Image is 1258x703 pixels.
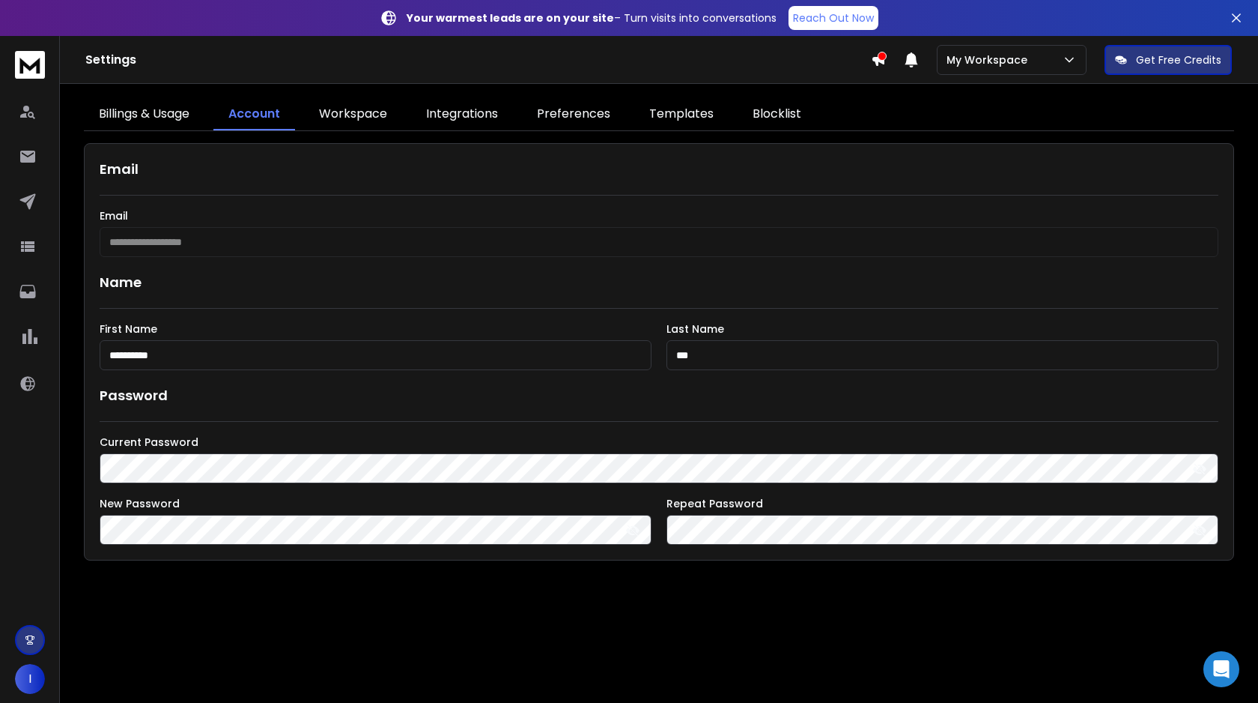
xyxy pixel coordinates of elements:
[15,664,45,694] button: I
[100,385,168,406] h1: Password
[1203,651,1239,687] div: Open Intercom Messenger
[788,6,878,30] a: Reach Out Now
[15,51,45,79] img: logo
[1136,52,1221,67] p: Get Free Credits
[407,10,614,25] strong: Your warmest leads are on your site
[1104,45,1232,75] button: Get Free Credits
[793,10,874,25] p: Reach Out Now
[304,99,402,130] a: Workspace
[100,159,1218,180] h1: Email
[738,99,816,130] a: Blocklist
[411,99,513,130] a: Integrations
[946,52,1033,67] p: My Workspace
[100,498,651,509] label: New Password
[100,272,1218,293] h1: Name
[213,99,295,130] a: Account
[100,324,651,334] label: First Name
[666,498,1218,509] label: Repeat Password
[84,99,204,130] a: Billings & Usage
[85,51,871,69] h1: Settings
[407,10,777,25] p: – Turn visits into conversations
[666,324,1218,334] label: Last Name
[100,437,1218,447] label: Current Password
[100,211,1218,221] label: Email
[634,99,729,130] a: Templates
[522,99,625,130] a: Preferences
